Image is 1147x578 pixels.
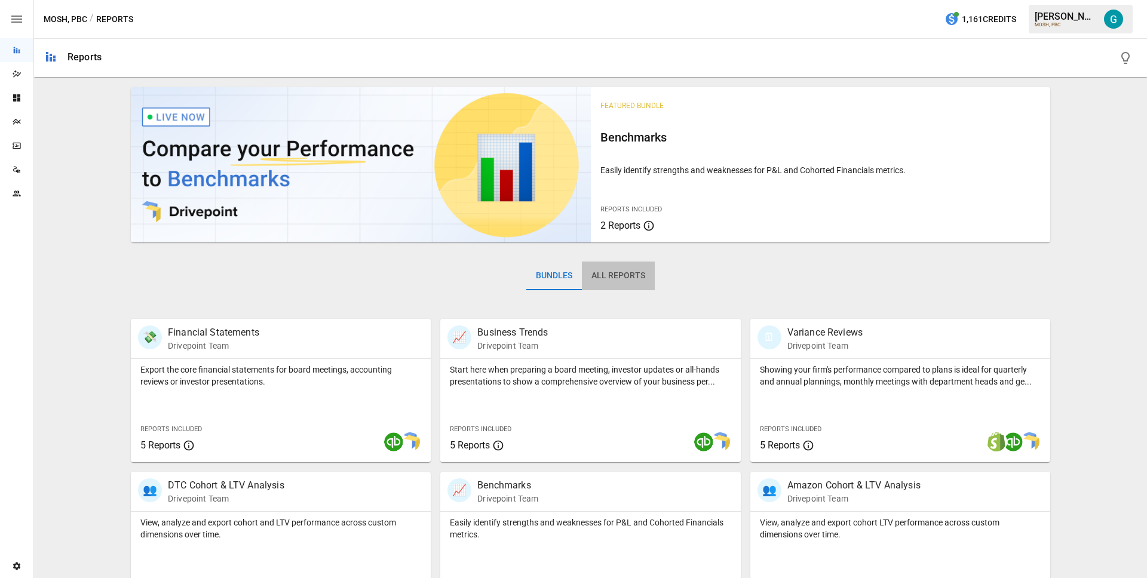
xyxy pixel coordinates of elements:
[711,432,730,451] img: smart model
[384,432,403,451] img: quickbooks
[44,12,87,27] button: MOSH, PBC
[760,425,821,433] span: Reports Included
[940,8,1021,30] button: 1,161Credits
[962,12,1016,27] span: 1,161 Credits
[450,364,731,388] p: Start here when preparing a board meeting, investor updates or all-hands presentations to show a ...
[760,364,1041,388] p: Showing your firm's performance compared to plans is ideal for quarterly and annual plannings, mo...
[757,325,781,349] div: 🗓
[140,364,421,388] p: Export the core financial statements for board meetings, accounting reviews or investor presentat...
[1004,432,1023,451] img: quickbooks
[526,262,582,290] button: Bundles
[1104,10,1123,29] img: Gavin Acres
[90,12,94,27] div: /
[787,478,921,493] p: Amazon Cohort & LTV Analysis
[1020,432,1039,451] img: smart model
[140,425,202,433] span: Reports Included
[600,164,1041,176] p: Easily identify strengths and weaknesses for P&L and Cohorted Financials metrics.
[760,439,800,451] span: 5 Reports
[140,439,180,451] span: 5 Reports
[477,478,538,493] p: Benchmarks
[477,325,548,340] p: Business Trends
[787,340,863,352] p: Drivepoint Team
[1035,11,1097,22] div: [PERSON_NAME]
[600,220,640,231] span: 2 Reports
[1035,22,1097,27] div: MOSH, PBC
[582,262,655,290] button: All Reports
[138,325,162,349] div: 💸
[600,102,664,110] span: Featured Bundle
[401,432,420,451] img: smart model
[447,325,471,349] div: 📈
[140,516,421,540] p: View, analyze and export cohort and LTV performance across custom dimensions over time.
[477,493,538,505] p: Drivepoint Team
[787,493,921,505] p: Drivepoint Team
[1097,2,1130,36] button: Gavin Acres
[450,516,731,540] p: Easily identify strengths and weaknesses for P&L and Cohorted Financials metrics.
[68,51,102,63] div: Reports
[600,205,662,213] span: Reports Included
[787,325,863,340] p: Variance Reviews
[600,128,1041,147] h6: Benchmarks
[168,478,284,493] p: DTC Cohort & LTV Analysis
[168,340,259,352] p: Drivepoint Team
[450,439,490,451] span: 5 Reports
[694,432,713,451] img: quickbooks
[987,432,1006,451] img: shopify
[477,340,548,352] p: Drivepoint Team
[447,478,471,502] div: 📈
[131,87,591,242] img: video thumbnail
[450,425,511,433] span: Reports Included
[168,325,259,340] p: Financial Statements
[138,478,162,502] div: 👥
[760,516,1041,540] p: View, analyze and export cohort LTV performance across custom dimensions over time.
[168,493,284,505] p: Drivepoint Team
[757,478,781,502] div: 👥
